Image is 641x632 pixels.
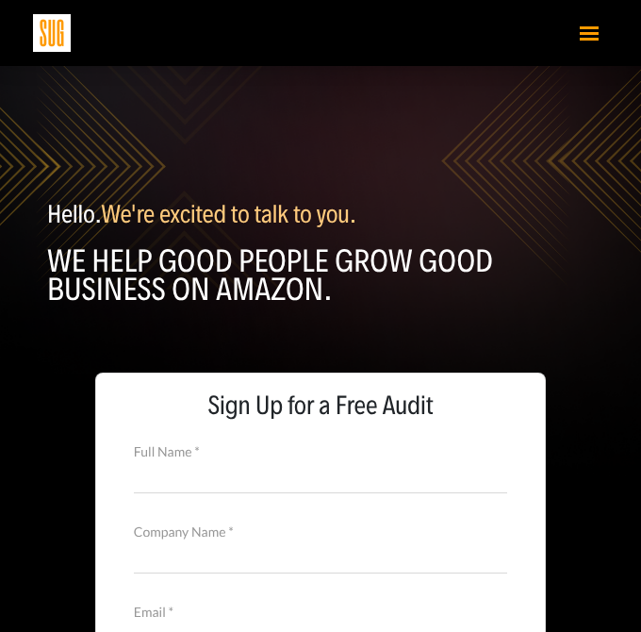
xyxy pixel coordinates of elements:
span: Sign Up for a Free Audit [115,392,526,421]
button: Toggle navigation [570,16,608,49]
input: Full Name * [134,460,507,493]
h1: WE help good people grow good business on amazon. [47,247,594,304]
label: Company Name * [134,522,507,542]
label: Full Name * [134,441,507,462]
span: We're excited to talk to you. [101,199,356,229]
img: Sug [33,14,71,52]
p: Hello. [47,201,594,228]
label: Email * [134,602,507,623]
input: Company Name * [134,541,507,574]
